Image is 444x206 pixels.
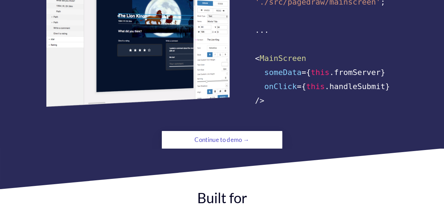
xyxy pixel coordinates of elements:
div: ... [255,23,398,37]
a: Continue to demo → [162,131,282,149]
span: MainScreen [260,54,306,63]
div: Continue to demo → [181,133,263,147]
div: ={ .handleSubmit} [255,80,398,94]
div: ={ .fromServer} [255,65,398,80]
div: < [255,51,398,65]
span: this [311,68,329,77]
span: onClick [264,82,297,91]
span: someData [264,68,301,77]
div: /> [255,94,398,108]
span: this [306,82,325,91]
